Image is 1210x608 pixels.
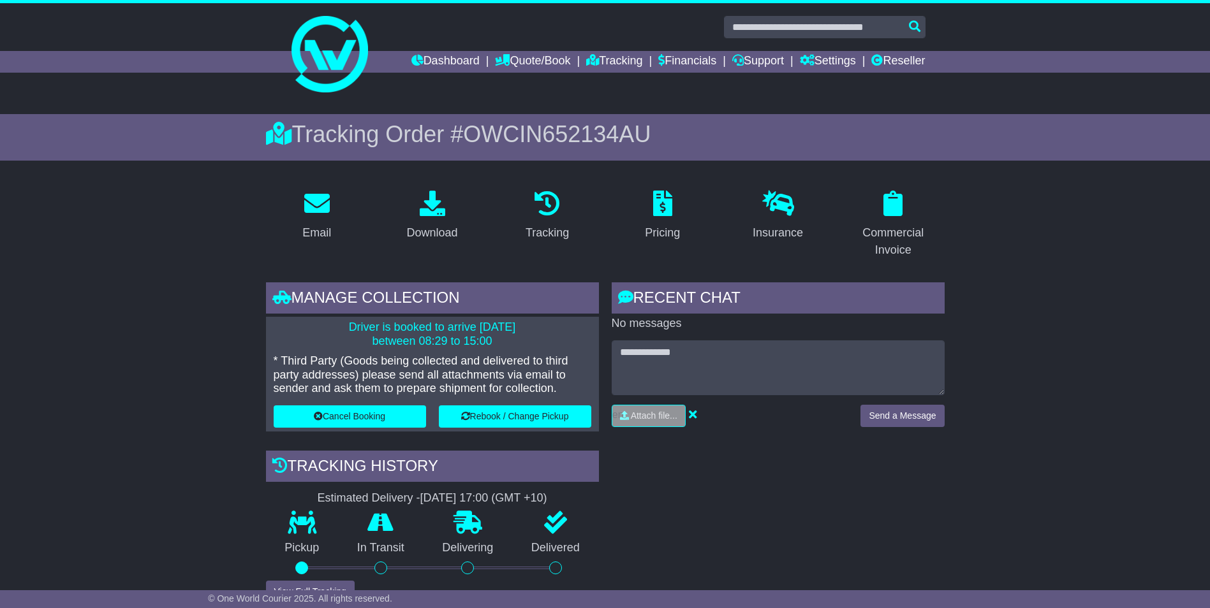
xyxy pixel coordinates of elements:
[439,405,591,428] button: Rebook / Change Pickup
[526,224,569,242] div: Tracking
[463,121,651,147] span: OWCIN652134AU
[800,51,856,73] a: Settings
[732,51,784,73] a: Support
[753,224,803,242] div: Insurance
[612,282,945,317] div: RECENT CHAT
[411,51,480,73] a: Dashboard
[274,321,591,348] p: Driver is booked to arrive [DATE] between 08:29 to 15:00
[850,224,936,259] div: Commercial Invoice
[842,186,945,263] a: Commercial Invoice
[424,541,513,555] p: Delivering
[637,186,688,246] a: Pricing
[645,224,680,242] div: Pricing
[208,593,392,604] span: © One World Courier 2025. All rights reserved.
[266,451,599,485] div: Tracking history
[398,186,466,246] a: Download
[266,541,339,555] p: Pickup
[274,405,426,428] button: Cancel Booking
[266,120,945,148] div: Tracking Order #
[266,282,599,317] div: Manage collection
[586,51,642,73] a: Tracking
[512,541,599,555] p: Delivered
[294,186,339,246] a: Email
[266,581,355,603] button: View Full Tracking
[612,317,945,331] p: No messages
[266,491,599,505] div: Estimated Delivery -
[860,405,944,427] button: Send a Message
[517,186,577,246] a: Tracking
[495,51,570,73] a: Quote/Book
[744,186,811,246] a: Insurance
[338,541,424,555] p: In Transit
[274,354,591,396] p: * Third Party (Goods being collected and delivered to third party addresses) please send all atta...
[406,224,457,242] div: Download
[302,224,331,242] div: Email
[420,491,547,505] div: [DATE] 17:00 (GMT +10)
[871,51,925,73] a: Reseller
[658,51,716,73] a: Financials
